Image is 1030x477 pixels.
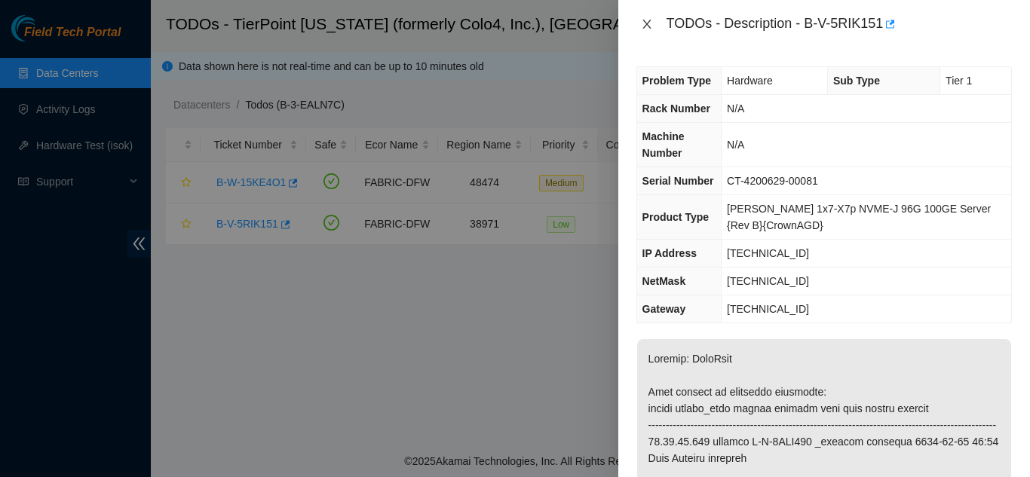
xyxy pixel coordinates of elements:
[727,275,809,287] span: [TECHNICAL_ID]
[642,303,686,315] span: Gateway
[667,12,1012,36] div: TODOs - Description - B-V-5RIK151
[641,18,653,30] span: close
[642,102,710,115] span: Rack Number
[946,75,972,87] span: Tier 1
[636,17,658,32] button: Close
[727,175,818,187] span: CT-4200629-00081
[642,211,709,223] span: Product Type
[642,275,686,287] span: NetMask
[642,75,712,87] span: Problem Type
[727,102,744,115] span: N/A
[642,130,685,159] span: Machine Number
[642,247,697,259] span: IP Address
[727,303,809,315] span: [TECHNICAL_ID]
[833,75,880,87] span: Sub Type
[727,139,744,151] span: N/A
[727,203,991,231] span: [PERSON_NAME] 1x7-X7p NVME-J 96G 100GE Server {Rev B}{CrownAGD}
[727,247,809,259] span: [TECHNICAL_ID]
[727,75,773,87] span: Hardware
[642,175,714,187] span: Serial Number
